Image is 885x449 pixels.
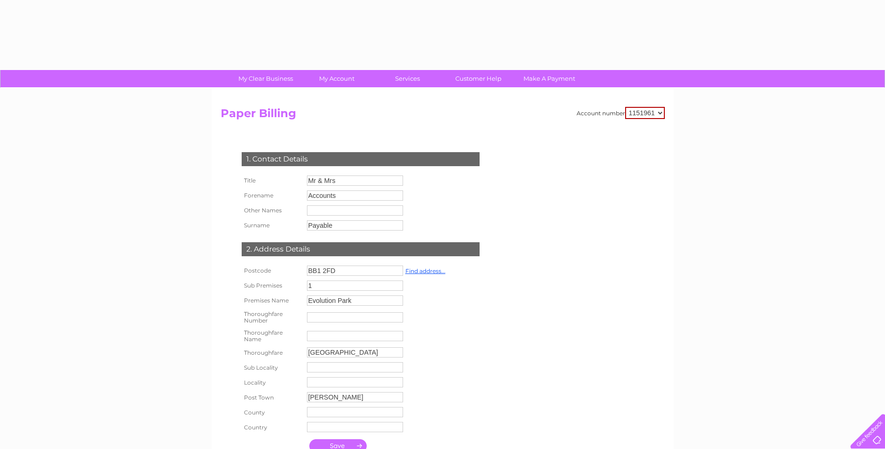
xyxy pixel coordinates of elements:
[239,375,305,390] th: Locality
[239,345,305,360] th: Thoroughfare
[239,405,305,420] th: County
[405,267,446,274] a: Find address...
[440,70,517,87] a: Customer Help
[239,263,305,278] th: Postcode
[577,107,665,119] div: Account number
[239,278,305,293] th: Sub Premises
[242,242,480,256] div: 2. Address Details
[239,327,305,345] th: Thoroughfare Name
[239,308,305,327] th: Thoroughfare Number
[369,70,446,87] a: Services
[239,390,305,405] th: Post Town
[242,152,480,166] div: 1. Contact Details
[511,70,588,87] a: Make A Payment
[298,70,375,87] a: My Account
[239,218,305,233] th: Surname
[239,203,305,218] th: Other Names
[239,420,305,435] th: Country
[239,173,305,188] th: Title
[221,107,665,125] h2: Paper Billing
[239,188,305,203] th: Forename
[239,360,305,375] th: Sub Locality
[239,293,305,308] th: Premises Name
[227,70,304,87] a: My Clear Business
